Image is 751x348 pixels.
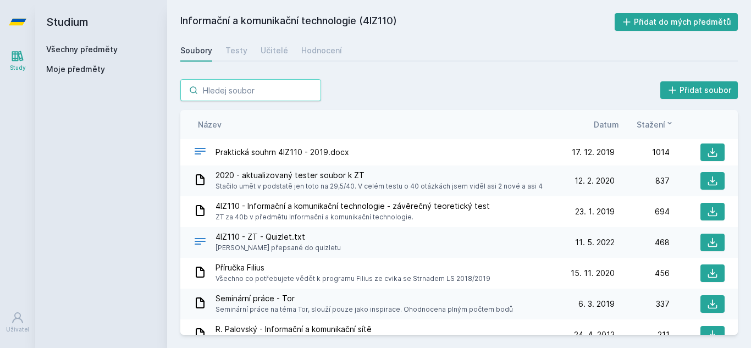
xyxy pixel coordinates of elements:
div: 468 [615,237,670,248]
a: Study [2,44,33,78]
span: Stačilo umět v podstatě jen toto na 29,5/40. V celém testu o 40 otázkách jsem viděl asi 2 nové a ... [216,181,543,192]
div: Testy [225,45,247,56]
div: DOCX [194,145,207,161]
button: Přidat soubor [660,81,738,99]
span: 2020 - aktualizovaný tester soubor k ZT [216,170,543,181]
span: 15. 11. 2020 [571,268,615,279]
button: Název [198,119,222,130]
span: 23. 1. 2019 [575,206,615,217]
div: Učitelé [261,45,288,56]
span: ZT za 40b v předmětu Informační a komunikační technologie. [216,212,490,223]
span: 4IZ110 - Informační a komunikační technologie - závěrečný teoretický test [216,201,490,212]
a: Testy [225,40,247,62]
span: Příručka Filius [216,262,490,273]
span: [PERSON_NAME] přepsané do quizletu [216,242,341,253]
button: Přidat do mých předmětů [615,13,738,31]
button: Datum [594,119,619,130]
div: Study [10,64,26,72]
div: Soubory [180,45,212,56]
input: Hledej soubor [180,79,321,101]
div: 456 [615,268,670,279]
div: 837 [615,175,670,186]
span: 11. 5. 2022 [575,237,615,248]
div: 694 [615,206,670,217]
a: Hodnocení [301,40,342,62]
div: Uživatel [6,325,29,334]
span: 17. 12. 2019 [572,147,615,158]
div: TXT [194,235,207,251]
a: Všechny předměty [46,45,118,54]
span: Seminární práce - Tor [216,293,513,304]
span: 12. 2. 2020 [575,175,615,186]
span: Stažení [637,119,665,130]
h2: Informační a komunikační technologie (4IZ110) [180,13,615,31]
div: 337 [615,299,670,310]
span: 4IZ110 - ZT - Quizlet.txt [216,231,341,242]
span: 6. 3. 2019 [578,299,615,310]
a: Soubory [180,40,212,62]
span: Seminární práce na téma Tor, slouží pouze jako inspirace. Ohodnocena plným počtem bodů [216,304,513,315]
span: Praktická souhrn 4IZ110 - 2019.docx [216,147,349,158]
span: R. Palovský - Informační a komunikační sítě [216,324,372,335]
div: Hodnocení [301,45,342,56]
span: Moje předměty [46,64,105,75]
span: Všechno co potřebujete vědět k programu Filius ze cvika se Strnadem LS 2018/2019 [216,273,490,284]
a: Učitelé [261,40,288,62]
div: 211 [615,329,670,340]
a: Uživatel [2,306,33,339]
div: 1014 [615,147,670,158]
button: Stažení [637,119,674,130]
span: 24. 4. 2012 [574,329,615,340]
